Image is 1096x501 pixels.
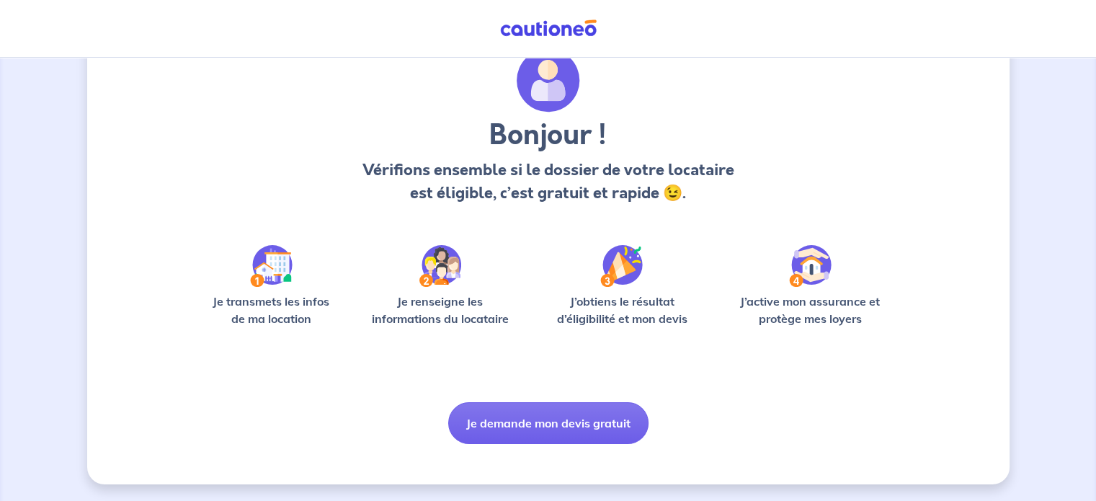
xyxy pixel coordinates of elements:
img: /static/bfff1cf634d835d9112899e6a3df1a5d/Step-4.svg [789,245,832,287]
img: /static/f3e743aab9439237c3e2196e4328bba9/Step-3.svg [600,245,643,287]
p: Je transmets les infos de ma location [202,293,340,327]
button: Je demande mon devis gratuit [448,402,649,444]
h3: Bonjour ! [358,118,738,153]
img: /static/90a569abe86eec82015bcaae536bd8e6/Step-1.svg [250,245,293,287]
img: archivate [517,49,580,112]
img: Cautioneo [494,19,602,37]
img: /static/c0a346edaed446bb123850d2d04ad552/Step-2.svg [419,245,461,287]
p: Vérifions ensemble si le dossier de votre locataire est éligible, c’est gratuit et rapide 😉. [358,159,738,205]
p: Je renseigne les informations du locataire [363,293,518,327]
p: J’obtiens le résultat d’éligibilité et mon devis [540,293,703,327]
p: J’active mon assurance et protège mes loyers [726,293,894,327]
